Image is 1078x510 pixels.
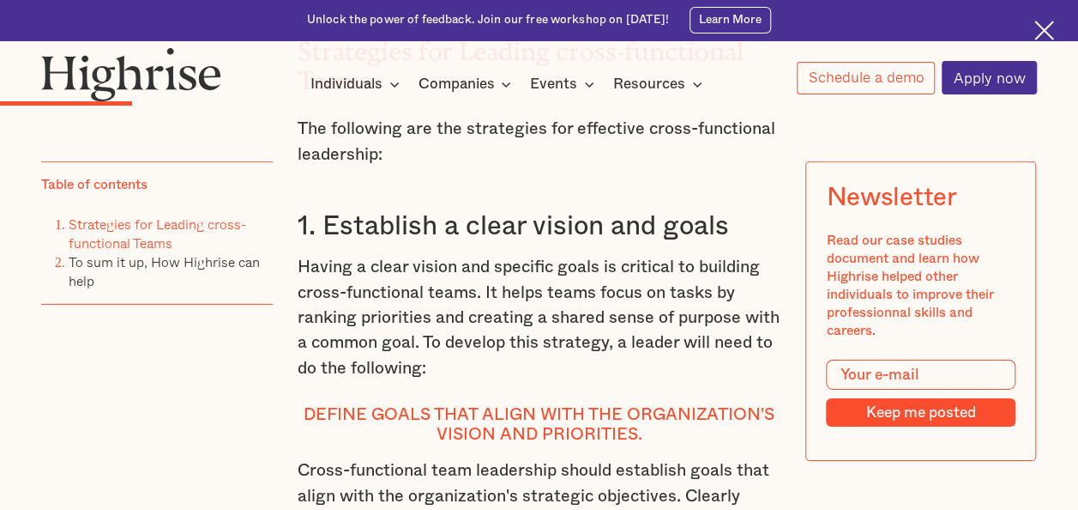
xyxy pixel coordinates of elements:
div: Resources [613,74,685,94]
a: Schedule a demo [797,62,936,94]
a: Strategies for Leading cross-functional Teams [69,214,246,253]
div: Newsletter [827,183,957,212]
img: Cross icon [1034,21,1054,40]
img: Highrise logo [41,47,221,101]
div: Companies [418,74,516,94]
div: Companies [418,74,494,94]
div: Events [530,74,599,94]
div: Unlock the power of feedback. Join our free workshop on [DATE]! [307,12,670,28]
h4: Define goals that align with the organization's vision and priorities. [298,405,781,446]
p: The following are the strategies for effective cross-functional leadership: [298,117,781,167]
div: Table of contents [41,176,148,194]
input: Keep me posted [827,398,1015,427]
p: Having a clear vision and specific goals is critical to building cross-functional teams. It helps... [298,255,781,381]
div: Events [530,74,577,94]
div: Individuals [310,74,382,94]
a: Learn More [690,7,771,33]
div: Individuals [310,74,405,94]
div: Resources [613,74,708,94]
form: Modal Form [827,360,1015,427]
a: To sum it up, How Highrise can help [69,252,260,291]
input: Your e-mail [827,360,1015,390]
div: Read our case studies document and learn how Highrise helped other individuals to improve their p... [827,232,1015,339]
a: Apply now [942,61,1037,94]
h3: 1. Establish a clear vision and goals [298,209,781,243]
